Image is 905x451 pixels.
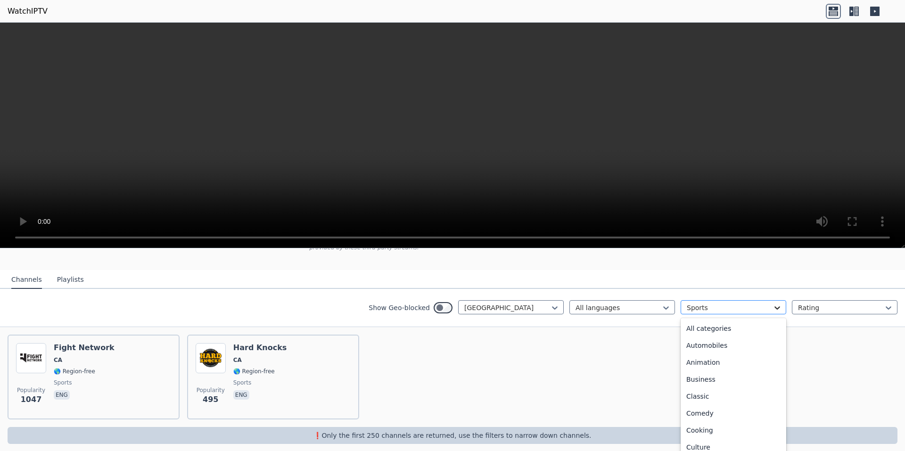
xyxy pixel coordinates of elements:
[233,379,251,386] span: sports
[681,320,786,337] div: All categories
[233,390,249,400] p: eng
[681,371,786,388] div: Business
[54,379,72,386] span: sports
[681,388,786,405] div: Classic
[233,368,275,375] span: 🌎 Region-free
[54,343,115,353] h6: Fight Network
[57,271,84,289] button: Playlists
[203,394,218,405] span: 495
[17,386,45,394] span: Popularity
[681,337,786,354] div: Automobiles
[8,6,48,17] a: WatchIPTV
[196,343,226,373] img: Hard Knocks
[11,431,894,440] p: ❗️Only the first 250 channels are returned, use the filters to narrow down channels.
[681,354,786,371] div: Animation
[233,356,242,364] span: CA
[54,368,95,375] span: 🌎 Region-free
[16,343,46,373] img: Fight Network
[54,356,62,364] span: CA
[681,422,786,439] div: Cooking
[233,343,287,353] h6: Hard Knocks
[54,390,70,400] p: eng
[197,386,225,394] span: Popularity
[681,405,786,422] div: Comedy
[369,303,430,312] label: Show Geo-blocked
[21,394,42,405] span: 1047
[11,271,42,289] button: Channels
